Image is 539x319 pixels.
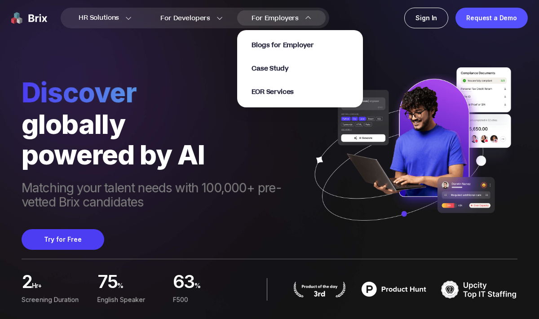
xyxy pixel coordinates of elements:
[356,278,432,301] img: product hunt badge
[441,278,517,301] img: TOP IT STAFFING
[22,181,303,211] span: Matching your talent needs with 100,000+ pre-vetted Brix candidates
[173,295,242,305] div: F500
[252,64,288,73] span: Case Study
[22,139,303,170] div: powered by AI
[252,87,294,97] a: EOR Services
[22,295,90,305] div: Screening duration
[79,11,119,25] span: HR Solutions
[455,8,528,28] a: Request a Demo
[173,274,194,293] span: 63
[97,295,166,305] div: English Speaker
[32,279,90,298] span: hr+
[22,274,32,293] span: 2
[160,13,210,23] span: For Developers
[252,40,314,50] a: Blogs for Employer
[22,109,303,139] div: globally
[404,8,448,28] a: Sign In
[252,13,299,23] span: For Employers
[22,229,104,250] button: Try for Free
[97,274,118,293] span: 75
[303,67,517,239] img: ai generate
[194,279,242,298] span: %
[252,63,288,73] a: Case Study
[117,279,166,298] span: %
[22,76,303,109] span: Discover
[292,281,347,297] img: product hunt badge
